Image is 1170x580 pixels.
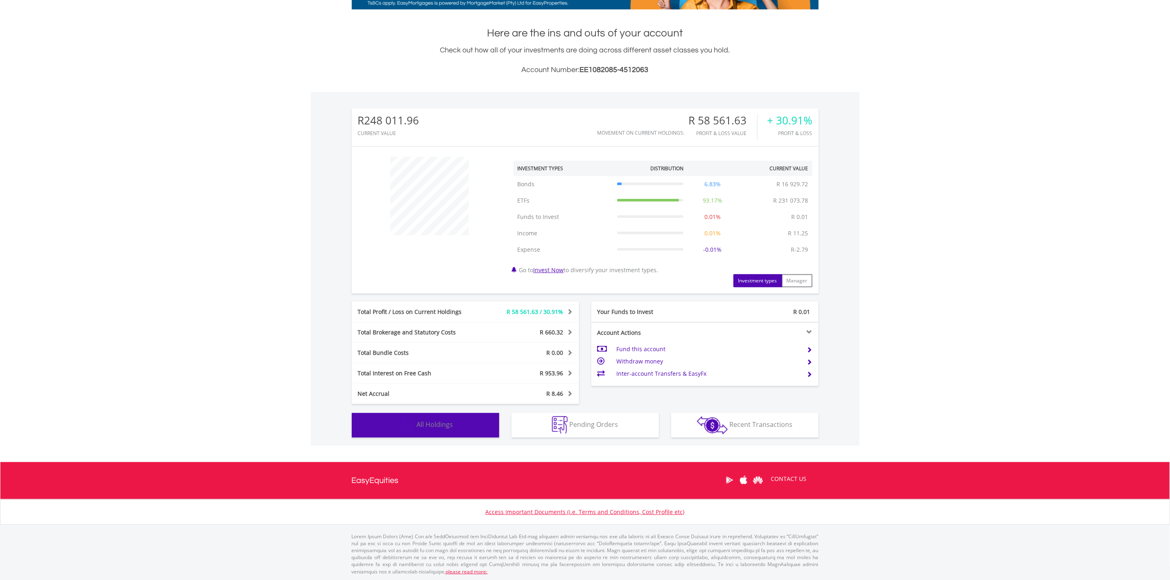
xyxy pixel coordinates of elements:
[794,308,810,316] span: R 0.01
[352,533,819,575] p: Lorem Ipsum Dolors (Ame) Con a/e SeddOeiusmod tem InciDiduntut Lab Etd mag aliquaen admin veniamq...
[738,161,812,176] th: Current Value
[688,209,738,225] td: 0.01%
[751,467,765,493] a: Huawei
[358,115,419,126] div: R248 011.96
[352,64,819,76] h3: Account Number:
[767,115,812,126] div: + 30.91%
[688,176,738,192] td: 6.83%
[398,416,415,434] img: holdings-wht.png
[733,274,782,287] button: Investment types
[547,349,564,357] span: R 0.00
[616,355,800,368] td: Withdraw money
[352,462,399,499] a: EasyEquities
[352,26,819,41] h1: Here are the ins and outs of your account
[671,413,819,438] button: Recent Transactions
[688,225,738,241] td: 0.01%
[352,349,484,357] div: Total Bundle Costs
[737,467,751,493] a: Apple
[580,66,649,74] span: EE1082085-4512063
[788,209,812,225] td: R 0.01
[616,343,800,355] td: Fund this account
[514,209,613,225] td: Funds to Invest
[540,328,564,336] span: R 660.32
[352,45,819,76] div: Check out how all of your investments are doing across different asset classes you hold.
[507,308,564,316] span: R 58 561.63 / 30.91%
[689,131,757,136] div: Profit & Loss Value
[446,568,488,575] a: please read more:
[787,241,812,258] td: R-2.79
[782,274,812,287] button: Manager
[650,165,683,172] div: Distribution
[352,390,484,398] div: Net Accrual
[591,329,705,337] div: Account Actions
[514,161,613,176] th: Investment Types
[511,413,659,438] button: Pending Orders
[569,420,618,429] span: Pending Orders
[688,241,738,258] td: -0.01%
[540,369,564,377] span: R 953.96
[352,413,499,438] button: All Holdings
[352,308,484,316] div: Total Profit / Loss on Current Holdings
[352,369,484,377] div: Total Interest on Free Cash
[722,467,737,493] a: Google Play
[534,266,564,274] a: Invest Now
[417,420,453,429] span: All Holdings
[767,131,812,136] div: Profit & Loss
[486,508,685,516] a: Access Important Documents (i.e. Terms and Conditions, Cost Profile etc)
[547,390,564,397] span: R 8.46
[769,192,812,209] td: R 231 073.78
[507,153,819,287] div: Go to to diversify your investment types.
[597,130,685,135] div: Movement on Current Holdings:
[552,416,568,434] img: pending_instructions-wht.png
[729,420,792,429] span: Recent Transactions
[773,176,812,192] td: R 16 929.72
[514,241,613,258] td: Expense
[591,308,705,316] div: Your Funds to Invest
[352,328,484,336] div: Total Brokerage and Statutory Costs
[514,192,613,209] td: ETFs
[784,225,812,241] td: R 11.25
[514,225,613,241] td: Income
[358,131,419,136] div: CURRENT VALUE
[688,192,738,209] td: 93.17%
[697,416,728,434] img: transactions-zar-wht.png
[689,115,757,126] div: R 58 561.63
[765,467,812,490] a: CONTACT US
[616,368,800,380] td: Inter-account Transfers & EasyFx
[514,176,613,192] td: Bonds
